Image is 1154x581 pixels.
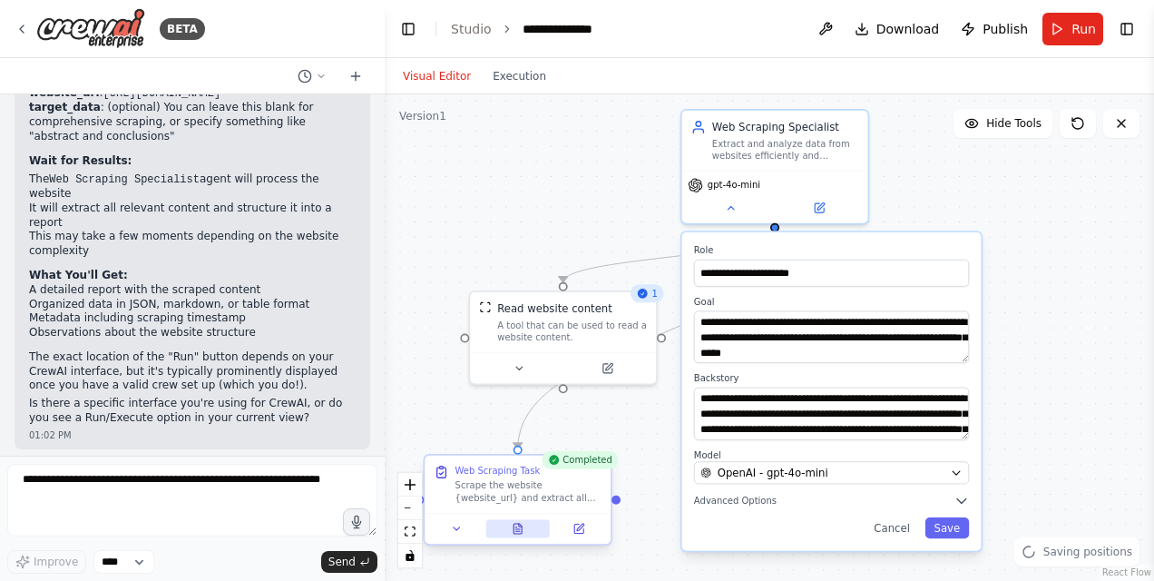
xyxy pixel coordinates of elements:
[399,109,446,123] div: Version 1
[497,301,612,317] div: Read website content
[36,8,145,49] img: Logo
[954,13,1035,45] button: Publish
[29,230,356,258] li: This may take a few moments depending on the website complexity
[455,465,541,477] div: Web Scraping Task
[479,301,491,313] img: ScrapeWebsiteTool
[847,13,947,45] button: Download
[1043,545,1132,559] span: Saving positions
[343,508,370,536] button: Click to speak your automation idea
[29,311,356,326] li: Metadata including scraping timestamp
[680,109,869,224] div: Web Scraping SpecialistExtract and analyze data from websites efficiently and accurately, providi...
[694,495,777,507] span: Advanced Options
[482,65,557,87] button: Execution
[29,101,101,113] strong: target_data
[652,288,658,300] span: 1
[34,555,78,569] span: Improve
[451,22,492,36] a: Studio
[29,269,128,281] strong: What You'll Get:
[398,544,422,567] button: toggle interactivity
[712,120,859,135] div: Web Scraping Specialist
[777,199,862,217] button: Open in side panel
[510,232,782,449] g: Edge from ec89cb9a-2b81-4e8c-9e4a-4a27707e161e to 702074d8-0980-4cd5-8e8c-4c6be505d06a
[29,86,100,99] strong: website_url
[29,283,356,298] li: A detailed report with the scraped content
[29,154,132,167] strong: Wait for Results:
[341,65,370,87] button: Start a new chat
[398,473,422,497] button: zoom in
[718,465,828,480] span: OpenAI - gpt-4o-mini
[694,449,969,461] label: Model
[485,519,550,537] button: View output
[398,497,422,520] button: zoom out
[694,461,969,484] button: OpenAI - gpt-4o-mini
[29,86,356,102] li: :
[553,519,604,537] button: Open in side panel
[983,20,1028,38] span: Publish
[876,20,940,38] span: Download
[564,359,650,378] button: Open in side panel
[29,350,356,393] p: The exact location of the "Run" button depends on your CrewAI interface, but it's typically promi...
[986,116,1042,131] span: Hide Tools
[29,172,356,202] li: The agent will process the website
[29,202,356,230] li: It will extract all relevant content and structure it into a report
[103,87,221,100] code: [URL][DOMAIN_NAME]
[396,16,421,42] button: Hide left sidebar
[708,179,760,191] span: gpt-4o-mini
[451,20,615,38] nav: breadcrumb
[954,109,1052,138] button: Hide Tools
[29,428,356,442] div: 01:02 PM
[1114,16,1139,42] button: Show right sidebar
[1042,13,1103,45] button: Run
[1102,567,1151,577] a: React Flow attribution
[29,326,356,340] li: Observations about the website structure
[694,493,969,508] button: Advanced Options
[321,551,377,573] button: Send
[424,457,612,548] div: CompletedWeb Scraping TaskScrape the website {website_url} and extract all relevant information i...
[392,65,482,87] button: Visual Editor
[865,517,919,538] button: Cancel
[542,451,619,469] div: Completed
[328,555,356,569] span: Send
[398,520,422,544] button: fit view
[497,320,647,344] div: A tool that can be used to read a website content.
[49,173,200,186] code: Web Scraping Specialist
[160,18,205,40] div: BETA
[469,290,658,385] div: 1ScrapeWebsiteToolRead website contentA tool that can be used to read a website content.
[694,296,969,308] label: Goal
[455,479,602,504] div: Scrape the website {website_url} and extract all relevant information including text content, dat...
[694,244,969,256] label: Role
[29,397,356,425] p: Is there a specific interface you're using for CrewAI, or do you see a Run/Execute option in your...
[712,138,859,162] div: Extract and analyze data from websites efficiently and accurately, providing structured output th...
[555,232,782,282] g: Edge from ec89cb9a-2b81-4e8c-9e4a-4a27707e161e to 725d4406-dd61-469f-a31e-2d9e624e6a61
[29,298,356,312] li: Organized data in JSON, markdown, or table format
[29,101,356,143] li: : (optional) You can leave this blank for comprehensive scraping, or specify something like "abst...
[694,372,969,384] label: Backstory
[398,473,422,567] div: React Flow controls
[925,517,970,538] button: Save
[7,550,86,574] button: Improve
[290,65,334,87] button: Switch to previous chat
[1071,20,1096,38] span: Run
